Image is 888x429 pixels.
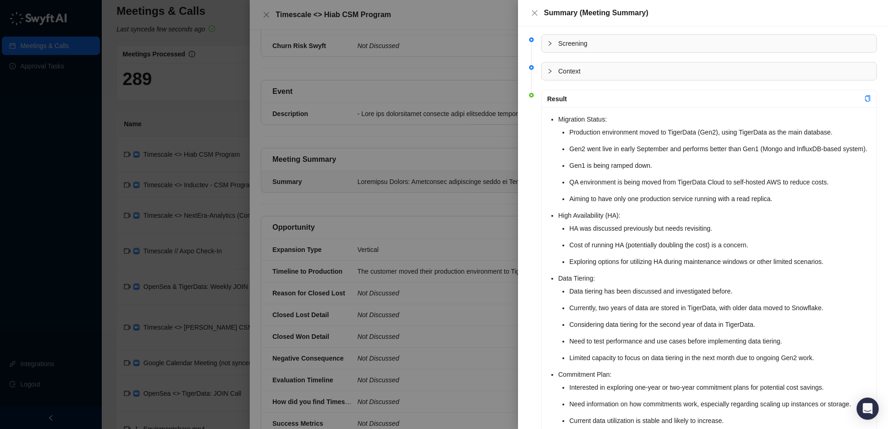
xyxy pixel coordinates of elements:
li: Data tiering has been discussed and investigated before. [569,285,871,298]
li: Current data utilization is stable and likely to increase. [569,414,871,427]
span: collapsed [547,68,553,74]
li: Cost of running HA (potentially doubling the cost) is a concern. [569,239,871,251]
button: Close [529,7,540,18]
li: QA environment is being moved from TigerData Cloud to self-hosted AWS to reduce costs. [569,176,871,189]
span: collapsed [547,41,553,46]
li: Gen2 went live in early September and performs better than Gen1 (Mongo and InfluxDB-based system). [569,142,871,155]
span: copy [864,95,871,102]
li: Considering data tiering for the second year of data in TigerData. [569,318,871,331]
li: Exploring options for utilizing HA during maintenance windows or other limited scenarios. [569,255,871,268]
div: Screening [542,35,876,52]
li: Migration Status: [558,113,871,205]
li: Need to test performance and use cases before implementing data tiering. [569,335,871,348]
div: Result [547,94,864,104]
li: Interested in exploring one-year or two-year commitment plans for potential cost savings. [569,381,871,394]
span: Screening [558,38,871,49]
li: Gen1 is being ramped down. [569,159,871,172]
li: Production environment moved to TigerData (Gen2), using TigerData as the main database. [569,126,871,139]
li: Data Tiering: [558,272,871,364]
li: HA was discussed previously but needs revisiting. [569,222,871,235]
span: close [531,9,538,17]
li: Limited capacity to focus on data tiering in the next month due to ongoing Gen2 work. [569,351,871,364]
span: Context [558,66,871,76]
div: Open Intercom Messenger [857,398,879,420]
li: High Availability (HA): [558,209,871,268]
div: Summary (Meeting Summary) [544,7,877,18]
li: Currently, two years of data are stored in TigerData, with older data moved to Snowflake. [569,301,871,314]
li: Need information on how commitments work, especially regarding scaling up instances or storage. [569,398,871,411]
div: Context [542,62,876,80]
li: Aiming to have only one production service running with a read replica. [569,192,871,205]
